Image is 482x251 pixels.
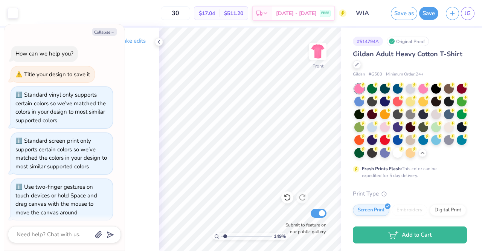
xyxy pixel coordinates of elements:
[391,7,417,20] button: Save as
[24,71,90,78] div: Title your design to save it
[350,6,387,21] input: Untitled Design
[392,205,427,216] div: Embroidery
[274,233,286,240] span: 149 %
[430,205,466,216] div: Digital Print
[353,189,467,198] div: Print Type
[15,137,107,170] div: Standard screen print only supports certain colors so we’ve matched the colors in your design to ...
[161,6,190,20] input: – –
[419,7,438,20] button: Save
[353,205,389,216] div: Screen Print
[386,71,424,78] span: Minimum Order: 24 +
[353,49,462,59] span: Gildan Adult Heavy Cotton T-Shirt
[387,37,429,46] div: Original Proof
[362,166,402,172] strong: Fresh Prints Flash:
[224,9,243,17] span: $511.20
[15,50,73,57] div: How can we help you?
[313,63,323,69] div: Front
[461,7,474,20] a: JG
[199,9,215,17] span: $17.04
[15,91,106,124] div: Standard vinyl only supports certain colors so we’ve matched the colors in your design to most si...
[321,11,329,16] span: FREE
[281,222,326,235] label: Submit to feature on our public gallery.
[310,44,325,59] img: Front
[276,9,317,17] span: [DATE] - [DATE]
[465,9,471,18] span: JG
[362,165,455,179] div: This color can be expedited for 5 day delivery.
[353,37,383,46] div: # 514794A
[353,71,365,78] span: Gildan
[92,28,117,36] button: Collapse
[15,183,97,216] div: Use two-finger gestures on touch devices or hold Space and drag canvas with the mouse to move the...
[369,71,382,78] span: # G500
[353,226,467,243] button: Add to Cart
